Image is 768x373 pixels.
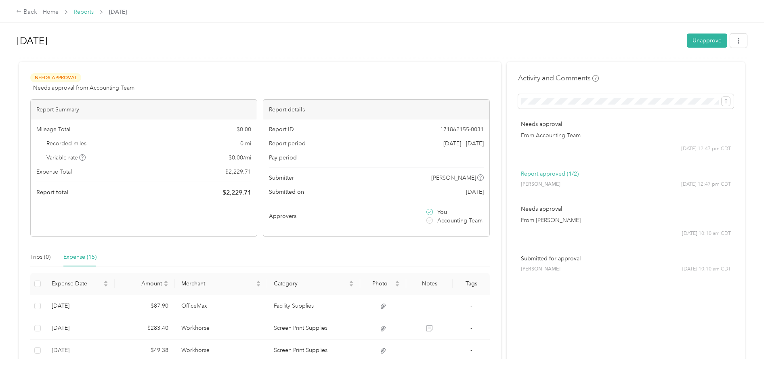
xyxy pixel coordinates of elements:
td: Screen Print Supplies [267,339,360,362]
span: Report period [269,139,306,148]
div: Back [16,7,37,17]
p: Needs approval [521,205,731,213]
h4: Activity and Comments [518,73,599,83]
span: - [470,302,472,309]
span: Needs approval from Accounting Team [33,84,134,92]
td: 9-25-2025 [45,339,115,362]
span: Report ID [269,125,294,134]
span: You [437,208,447,216]
td: - [453,339,490,362]
div: Report details [263,100,489,119]
span: caret-up [103,279,108,284]
p: Submitted for approval [521,254,731,263]
th: Expense Date [45,273,115,295]
a: Reports [74,8,94,15]
span: caret-down [349,283,354,288]
div: Tags [459,280,483,287]
span: Merchant [181,280,254,287]
span: - [470,325,472,331]
p: From [PERSON_NAME] [521,216,731,224]
span: [DATE] 10:10 am CDT [682,266,731,273]
span: $ 0.00 [237,125,251,134]
span: Amount [121,280,162,287]
span: Pay period [269,153,297,162]
span: [DATE] - [DATE] [443,139,484,148]
th: Notes [406,273,453,295]
div: Expense (15) [63,253,97,262]
span: Approvers [269,212,296,220]
span: caret-up [164,279,168,284]
iframe: Everlance-gr Chat Button Frame [723,328,768,373]
span: [DATE] [466,188,484,196]
span: $ 0.00 / mi [229,153,251,162]
th: Amount [115,273,175,295]
span: [PERSON_NAME] [521,266,560,273]
span: 171862155-0031 [440,125,484,134]
td: - [453,317,490,339]
p: From Accounting Team [521,131,731,140]
th: Tags [453,273,490,295]
span: Needs Approval [30,73,81,82]
p: Report approved (1/2) [521,170,731,178]
span: Expense Date [52,280,102,287]
span: caret-down [164,283,168,288]
span: $ 2,229.71 [222,188,251,197]
th: Merchant [175,273,267,295]
span: [DATE] 10:10 am CDT [682,230,731,237]
td: OfficeMax [175,295,267,317]
div: Report Summary [31,100,257,119]
span: caret-up [395,279,400,284]
th: Category [267,273,360,295]
p: Needs approval [521,120,731,128]
span: Recorded miles [46,139,86,148]
span: Mileage Total [36,125,70,134]
td: Screen Print Supplies [267,317,360,339]
span: [DATE] 12:47 pm CDT [681,145,731,153]
span: Accounting Team [437,216,483,225]
td: Workhorse [175,339,267,362]
button: Unapprove [687,34,727,48]
span: caret-up [349,279,354,284]
span: caret-down [395,283,400,288]
span: - [470,347,472,354]
div: Trips (0) [30,253,50,262]
th: Photo [360,273,407,295]
span: $ 2,229.71 [225,168,251,176]
td: 9-25-2025 [45,317,115,339]
td: - [453,295,490,317]
span: [DATE] [109,8,127,16]
span: Category [274,280,347,287]
span: Variable rate [46,153,86,162]
span: Expense Total [36,168,72,176]
td: $283.40 [115,317,175,339]
a: Home [43,8,59,15]
span: Report total [36,188,69,197]
td: Facility Supplies [267,295,360,317]
span: [PERSON_NAME] [431,174,476,182]
td: $87.90 [115,295,175,317]
span: Photo [367,280,394,287]
h1: Sep 2025 [17,31,681,50]
td: Workhorse [175,317,267,339]
span: caret-down [103,283,108,288]
span: [DATE] 12:47 pm CDT [681,181,731,188]
span: Submitted on [269,188,304,196]
td: $49.38 [115,339,175,362]
span: caret-down [256,283,261,288]
td: 9-26-2025 [45,295,115,317]
span: Submitter [269,174,294,182]
span: caret-up [256,279,261,284]
span: 0 mi [240,139,251,148]
span: [PERSON_NAME] [521,181,560,188]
